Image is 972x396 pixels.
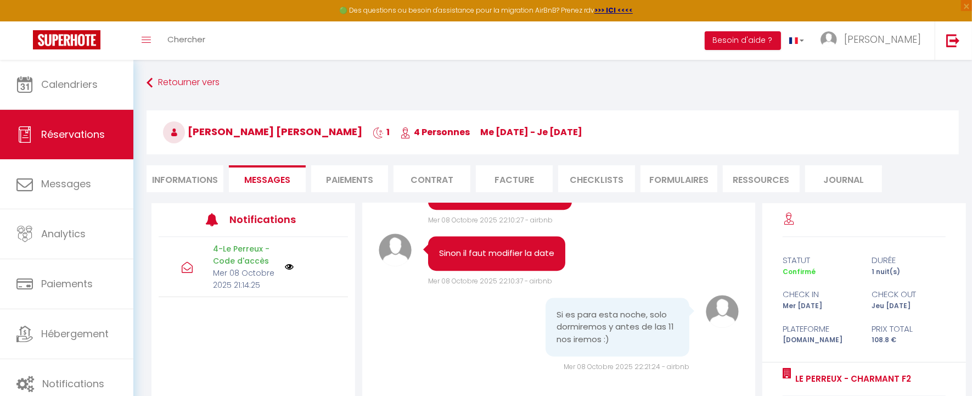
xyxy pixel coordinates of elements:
button: Besoin d'aide ? [705,31,781,50]
span: [PERSON_NAME] [844,32,921,46]
span: Confirmé [783,267,816,276]
div: durée [864,254,953,267]
span: Mer 08 Octobre 2025 22:10:27 - airbnb [428,215,553,225]
a: Le Perreux - Charmant F2 [791,372,911,386]
li: FORMULAIRES [640,165,717,192]
span: Messages [244,174,290,186]
span: 1 [373,126,390,138]
span: Paiements [41,277,93,291]
pre: Sinon il faut modifier la date [439,247,554,260]
span: Réservations [41,127,105,141]
li: Contrat [394,165,470,192]
span: [PERSON_NAME] [PERSON_NAME] [163,125,362,138]
p: Mer 08 Octobre 2025 21:14:25 [213,267,277,291]
li: Ressources [723,165,800,192]
div: Plateforme [776,322,864,336]
img: avatar.png [379,233,412,266]
div: 108.8 € [864,335,953,345]
li: Informations [147,165,223,192]
img: avatar.png [706,295,739,328]
li: Paiements [311,165,388,192]
div: Jeu [DATE] [864,301,953,311]
li: Facture [476,165,553,192]
li: CHECKLISTS [558,165,635,192]
span: Hébergement [41,327,109,341]
img: ... [821,31,837,48]
div: statut [776,254,864,267]
span: Analytics [41,227,86,241]
span: Messages [41,177,91,191]
img: logout [946,34,960,47]
span: Chercher [167,34,205,45]
div: check in [776,288,864,301]
a: ... [PERSON_NAME] [812,21,935,60]
span: Notifications [42,377,104,391]
h3: Notifications [229,207,308,232]
a: >>> ICI <<<< [594,5,633,15]
span: Mer 08 Octobre 2025 22:21:24 - airbnb [564,362,689,371]
a: Chercher [159,21,213,60]
a: Retourner vers [147,73,959,93]
div: Prix total [864,322,953,336]
img: NO IMAGE [285,263,294,271]
div: [DOMAIN_NAME] [776,335,864,345]
span: me [DATE] - je [DATE] [480,126,582,138]
div: Mer [DATE] [776,301,864,311]
div: check out [864,288,953,301]
p: 4-Le Perreux - Code d'accès [213,243,277,267]
div: 1 nuit(s) [864,267,953,277]
li: Journal [805,165,882,192]
span: Calendriers [41,77,98,91]
span: 4 Personnes [400,126,470,138]
pre: Si es para esta noche, solo dormiremos y antes de las 11 nos iremos :) [557,309,678,346]
img: Super Booking [33,30,100,49]
span: Mer 08 Octobre 2025 22:10:37 - airbnb [428,276,552,286]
